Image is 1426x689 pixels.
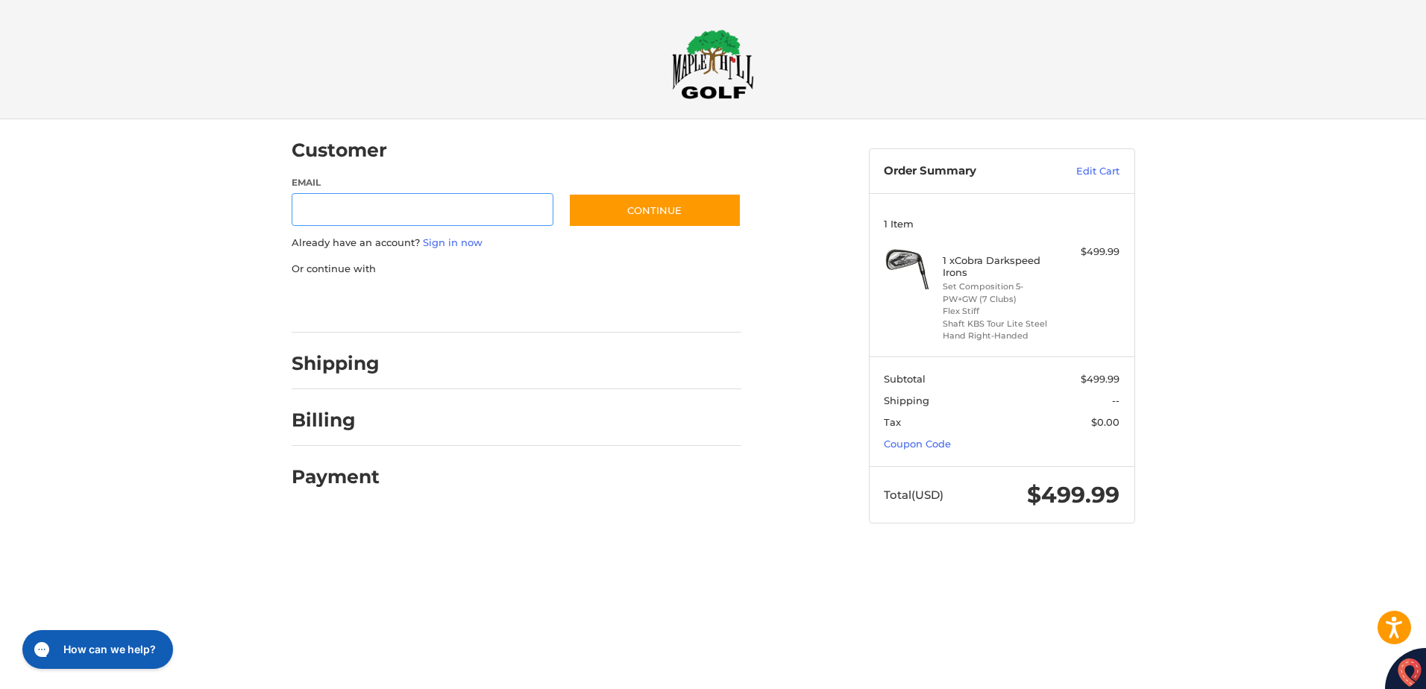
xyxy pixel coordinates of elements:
[286,291,398,318] iframe: PayPal-paypal
[1091,416,1119,428] span: $0.00
[423,236,483,248] a: Sign in now
[943,254,1057,279] h4: 1 x Cobra Darkspeed Irons
[884,218,1119,230] h3: 1 Item
[413,291,525,318] iframe: PayPal-paylater
[568,193,741,227] button: Continue
[1027,481,1119,509] span: $499.99
[884,373,926,385] span: Subtotal
[292,409,379,432] h2: Billing
[15,625,178,674] iframe: Gorgias live chat messenger
[943,318,1057,330] li: Shaft KBS Tour Lite Steel
[884,416,901,428] span: Tax
[884,164,1044,179] h3: Order Summary
[1112,394,1119,406] span: --
[292,176,554,189] label: Email
[1061,245,1119,259] div: $499.99
[943,305,1057,318] li: Flex Stiff
[1081,373,1119,385] span: $499.99
[884,394,929,406] span: Shipping
[884,488,943,502] span: Total (USD)
[292,262,741,277] p: Or continue with
[292,352,380,375] h2: Shipping
[943,280,1057,305] li: Set Composition 5-PW+GW (7 Clubs)
[292,465,380,488] h2: Payment
[539,291,651,318] iframe: PayPal-venmo
[672,29,754,99] img: Maple Hill Golf
[292,236,741,251] p: Already have an account?
[884,438,951,450] a: Coupon Code
[1044,164,1119,179] a: Edit Cart
[943,330,1057,342] li: Hand Right-Handed
[292,139,387,162] h2: Customer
